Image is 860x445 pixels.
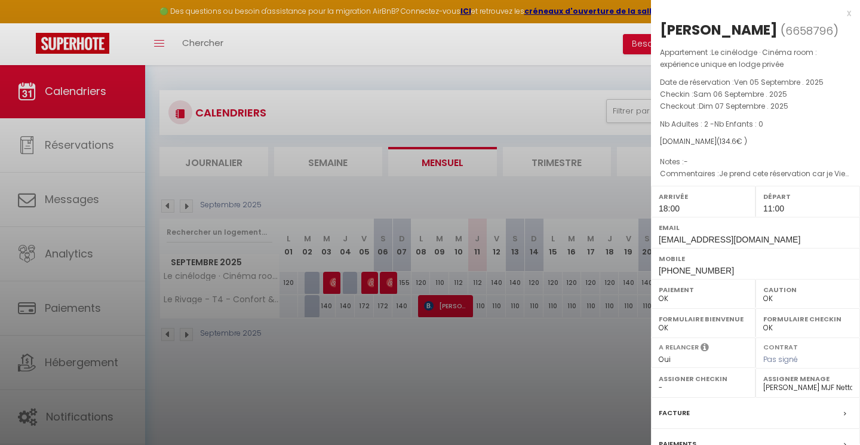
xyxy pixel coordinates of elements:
[763,204,784,213] span: 11:00
[763,354,798,364] span: Pas signé
[660,156,851,168] p: Notes :
[763,342,798,350] label: Contrat
[659,373,748,385] label: Assigner Checkin
[763,284,852,296] label: Caution
[693,89,787,99] span: Sam 06 Septembre . 2025
[701,342,709,355] i: Sélectionner OUI si vous souhaiter envoyer les séquences de messages post-checkout
[781,22,838,39] span: ( )
[659,407,690,419] label: Facture
[660,119,763,129] span: Nb Adultes : 2 -
[10,5,45,41] button: Ouvrir le widget de chat LiveChat
[660,47,817,69] span: Le cinélodge · Cinéma room : expérience unique en lodge privée
[659,235,800,244] span: [EMAIL_ADDRESS][DOMAIN_NAME]
[660,100,851,112] p: Checkout :
[660,20,778,39] div: [PERSON_NAME]
[660,168,851,180] p: Commentaires :
[659,204,680,213] span: 18:00
[684,156,688,167] span: -
[699,101,788,111] span: Dim 07 Septembre . 2025
[659,284,748,296] label: Paiement
[714,119,763,129] span: Nb Enfants : 0
[660,88,851,100] p: Checkin :
[659,222,852,234] label: Email
[720,136,736,146] span: 134.6
[660,76,851,88] p: Date de réservation :
[651,6,851,20] div: x
[763,313,852,325] label: Formulaire Checkin
[717,136,747,146] span: ( € )
[660,136,851,148] div: [DOMAIN_NAME]
[659,313,748,325] label: Formulaire Bienvenue
[763,191,852,202] label: Départ
[785,23,833,38] span: 6658796
[659,266,734,275] span: [PHONE_NUMBER]
[763,373,852,385] label: Assigner Menage
[659,253,852,265] label: Mobile
[659,342,699,352] label: A relancer
[734,77,824,87] span: Ven 05 Septembre . 2025
[660,47,851,70] p: Appartement :
[659,191,748,202] label: Arrivée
